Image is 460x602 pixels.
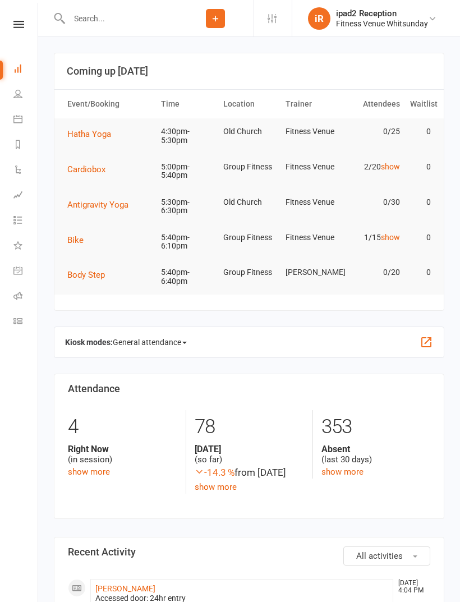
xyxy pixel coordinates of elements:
a: Roll call kiosk mode [13,284,39,310]
div: (in session) [68,444,177,465]
th: Attendees [343,90,405,118]
a: People [13,82,39,108]
span: -14.3 % [195,467,234,478]
span: Body Step [67,270,105,280]
td: Old Church [218,189,280,215]
td: 1/15 [343,224,405,251]
td: 5:30pm-6:30pm [156,189,218,224]
span: Hatha Yoga [67,129,111,139]
td: 5:40pm-6:40pm [156,259,218,295]
td: 0 [405,154,436,180]
div: 4 [68,410,177,444]
time: [DATE] 4:04 PM [393,580,430,594]
div: iR [308,7,330,30]
th: Waitlist [405,90,436,118]
td: 0 [405,224,436,251]
td: 0 [405,259,436,286]
button: Cardiobox [67,163,113,176]
td: Fitness Venue [280,154,343,180]
button: Antigravity Yoga [67,198,136,212]
span: Cardiobox [67,164,105,174]
div: 78 [195,410,303,444]
div: ipad2 Reception [336,8,428,19]
td: 4:30pm-5:30pm [156,118,218,154]
td: 0/30 [343,189,405,215]
strong: Right Now [68,444,177,454]
a: show more [195,482,237,492]
a: What's New [13,234,39,259]
td: 0 [405,189,436,215]
a: show more [321,467,364,477]
h3: Attendance [68,383,430,394]
input: Search... [66,11,177,26]
span: Bike [67,235,84,245]
td: 0 [405,118,436,145]
th: Trainer [280,90,343,118]
button: Bike [67,233,91,247]
td: 5:40pm-6:10pm [156,224,218,260]
strong: Kiosk modes: [65,338,113,347]
td: Group Fitness [218,259,280,286]
td: Fitness Venue [280,189,343,215]
td: 0/25 [343,118,405,145]
h3: Coming up [DATE] [67,66,431,77]
td: Group Fitness [218,154,280,180]
div: (last 30 days) [321,444,430,465]
a: Reports [13,133,39,158]
a: Assessments [13,183,39,209]
td: 0/20 [343,259,405,286]
span: All activities [356,551,403,561]
td: 2/20 [343,154,405,180]
td: Old Church [218,118,280,145]
h3: Recent Activity [68,546,430,558]
div: (so far) [195,444,303,465]
div: from [DATE] [195,465,303,480]
div: Fitness Venue Whitsunday [336,19,428,29]
td: 5:00pm-5:40pm [156,154,218,189]
strong: [DATE] [195,444,303,454]
span: Antigravity Yoga [67,200,128,210]
th: Event/Booking [62,90,156,118]
button: All activities [343,546,430,566]
td: Group Fitness [218,224,280,251]
button: Hatha Yoga [67,127,119,141]
div: 353 [321,410,430,444]
td: Fitness Venue [280,118,343,145]
a: show [381,233,400,242]
a: Dashboard [13,57,39,82]
a: show [381,162,400,171]
strong: Absent [321,444,430,454]
a: [PERSON_NAME] [95,584,155,593]
th: Time [156,90,218,118]
a: show more [68,467,110,477]
td: [PERSON_NAME] [280,259,343,286]
button: Body Step [67,268,113,282]
a: Calendar [13,108,39,133]
th: Location [218,90,280,118]
span: General attendance [113,333,187,351]
a: Class kiosk mode [13,310,39,335]
a: General attendance kiosk mode [13,259,39,284]
td: Fitness Venue [280,224,343,251]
